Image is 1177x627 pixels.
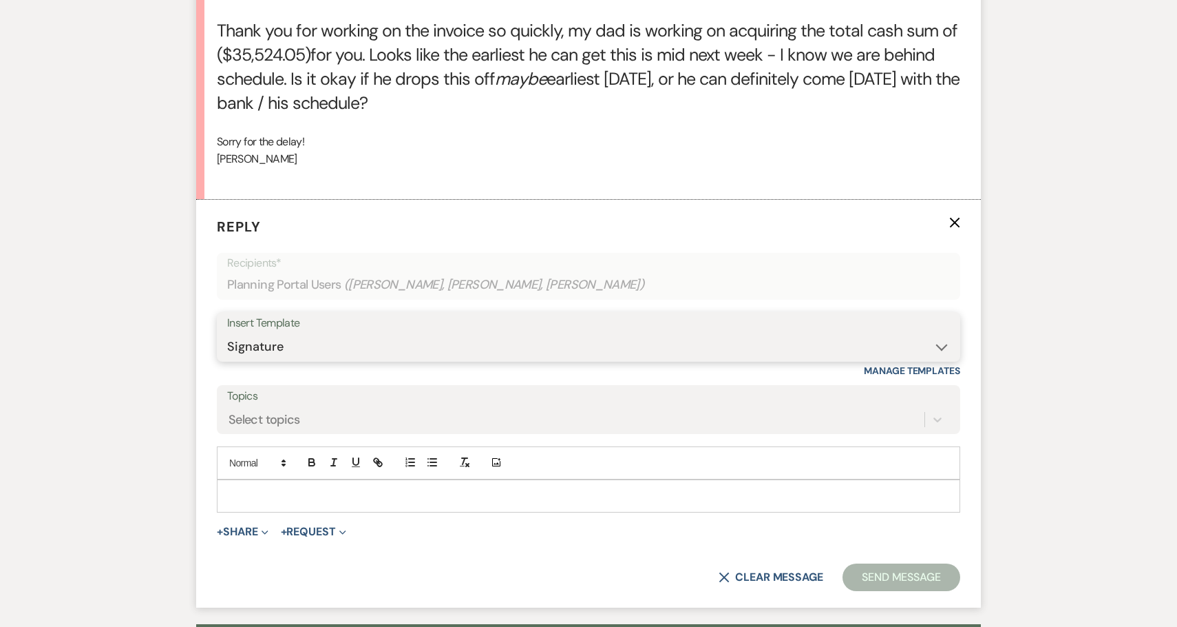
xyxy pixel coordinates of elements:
[217,133,960,151] p: Sorry for the delay!
[719,572,823,583] button: Clear message
[217,150,960,168] p: [PERSON_NAME]
[227,387,950,407] label: Topics
[222,43,310,66] span: $35,524.05)
[217,218,261,236] span: Reply
[281,526,287,537] span: +
[495,68,547,90] em: maybe
[227,313,950,333] div: Insert Template
[229,410,300,429] div: Select topics
[217,526,223,537] span: +
[217,526,268,537] button: Share
[842,564,960,591] button: Send Message
[344,276,645,294] span: ( [PERSON_NAME], [PERSON_NAME], [PERSON_NAME] )
[864,364,960,377] a: Manage Templates
[281,526,346,537] button: Request
[227,271,950,298] div: Planning Portal Users
[217,19,960,115] h4: Thank you for working on the invoice so quickly, my dad is working on acquiring the total cash su...
[227,254,950,272] p: Recipients*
